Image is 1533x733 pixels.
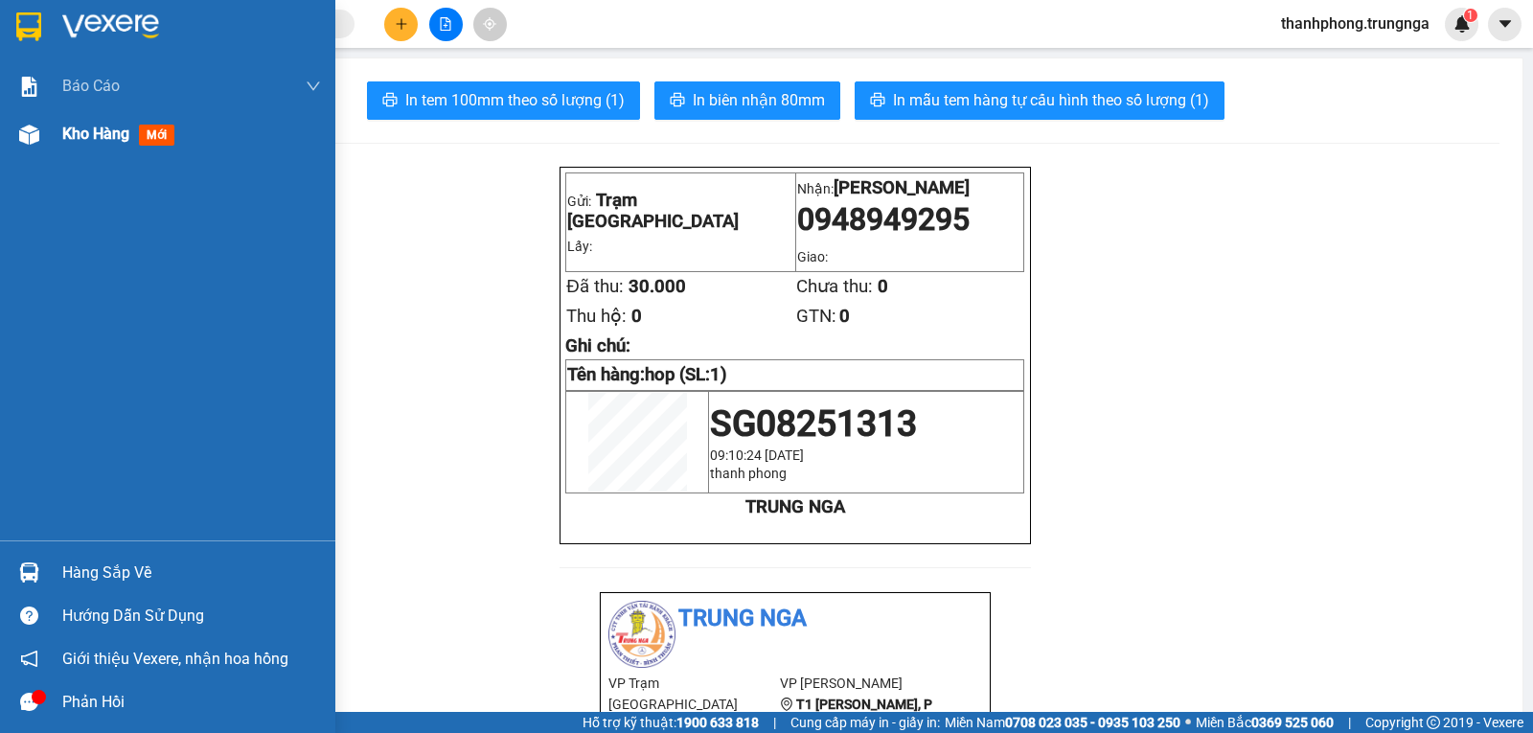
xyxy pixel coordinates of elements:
li: VP [PERSON_NAME] [780,673,951,694]
span: printer [670,92,685,110]
button: file-add [429,8,463,41]
span: down [306,79,321,94]
span: Chưa thu: [796,276,873,297]
img: logo.jpg [10,10,77,77]
span: In mẫu tem hàng tự cấu hình theo số lượng (1) [893,88,1209,112]
img: logo-vxr [16,12,41,41]
img: warehouse-icon [19,562,39,583]
span: Miền Bắc [1196,712,1334,733]
span: mới [139,125,174,146]
span: 30.000 [629,276,686,297]
span: ⚪️ [1185,719,1191,726]
span: In biên nhận 80mm [693,88,825,112]
button: caret-down [1488,8,1522,41]
span: thanh phong [710,466,787,481]
span: environment [132,106,146,120]
span: caret-down [1497,15,1514,33]
button: printerIn tem 100mm theo số lượng (1) [367,81,640,120]
span: Giao: [797,249,828,264]
button: aim [473,8,507,41]
span: In tem 100mm theo số lượng (1) [405,88,625,112]
strong: 0708 023 035 - 0935 103 250 [1005,715,1180,730]
sup: 1 [1464,9,1477,22]
span: Miền Nam [945,712,1180,733]
span: 0 [631,306,642,327]
span: printer [870,92,885,110]
span: 1 [1467,9,1474,22]
span: printer [382,92,398,110]
span: 1) [710,364,727,385]
strong: 0369 525 060 [1251,715,1334,730]
span: Báo cáo [62,74,120,98]
span: GTN: [796,306,836,327]
span: 0948949295 [797,201,970,238]
li: VP Trạm [GEOGRAPHIC_DATA] [10,81,132,145]
span: aim [483,17,496,31]
div: Hàng sắp về [62,559,321,587]
span: file-add [439,17,452,31]
span: thanhphong.trungnga [1266,11,1445,35]
li: VP [PERSON_NAME] [132,81,255,103]
span: Thu hộ: [566,306,627,327]
span: SG08251313 [710,402,917,445]
span: Ghi chú: [565,335,630,356]
img: solution-icon [19,77,39,97]
span: Đã thu: [566,276,623,297]
div: Phản hồi [62,688,321,717]
p: Gửi: [567,190,793,232]
span: | [1348,712,1351,733]
span: Lấy: [567,239,592,254]
li: Trung Nga [608,601,982,637]
div: Hướng dẫn sử dụng [62,602,321,630]
span: Giới thiệu Vexere, nhận hoa hồng [62,647,288,671]
span: message [20,693,38,711]
span: 0 [839,306,850,327]
span: question-circle [20,607,38,625]
span: Cung cấp máy in - giấy in: [790,712,940,733]
li: Trung Nga [10,10,278,46]
span: 0 [878,276,888,297]
span: plus [395,17,408,31]
button: printerIn mẫu tem hàng tự cấu hình theo số lượng (1) [855,81,1224,120]
strong: Tên hàng: [567,364,727,385]
span: Kho hàng [62,125,129,143]
span: environment [780,698,793,711]
span: copyright [1427,716,1440,729]
span: Trạm [GEOGRAPHIC_DATA] [567,190,739,232]
img: logo.jpg [608,601,675,668]
span: [PERSON_NAME] [834,177,970,198]
strong: 1900 633 818 [676,715,759,730]
b: T1 [PERSON_NAME], P Phú Thuỷ [780,697,932,733]
span: hop (SL: [645,364,727,385]
strong: TRUNG NGA [745,496,845,517]
img: icon-new-feature [1453,15,1471,33]
span: 09:10:24 [DATE] [710,447,804,463]
b: T1 [PERSON_NAME], P Phú Thuỷ [132,105,249,163]
button: plus [384,8,418,41]
button: printerIn biên nhận 80mm [654,81,840,120]
li: VP Trạm [GEOGRAPHIC_DATA] [608,673,780,715]
span: notification [20,650,38,668]
img: warehouse-icon [19,125,39,145]
span: Hỗ trợ kỹ thuật: [583,712,759,733]
span: | [773,712,776,733]
p: Nhận: [797,177,1023,198]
